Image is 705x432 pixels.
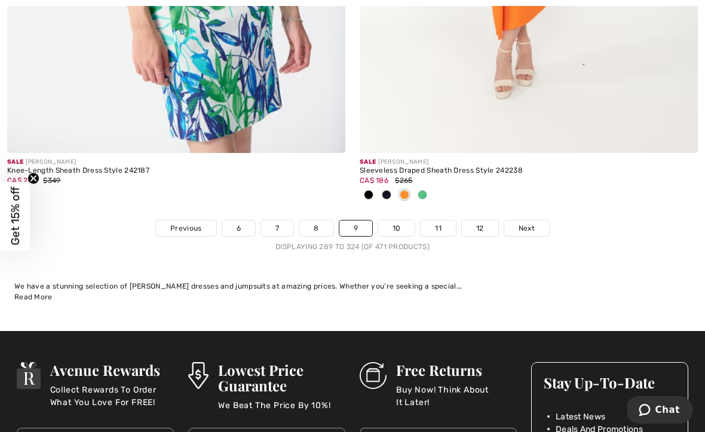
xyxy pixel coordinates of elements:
img: Lowest Price Guarantee [188,362,209,389]
span: Sale [360,158,376,166]
a: 7 [261,220,293,236]
a: 11 [421,220,456,236]
div: Island green [413,186,431,206]
div: Black [360,186,378,206]
a: 10 [378,220,415,236]
div: Midnight Blue [378,186,396,206]
span: $265 [395,176,412,185]
span: CA$ 244 [7,176,36,185]
span: Previous [170,223,201,234]
h3: Lowest Price Guarantee [218,362,345,393]
div: Sleeveless Draped Sheath Dress Style 242238 [360,167,698,175]
h3: Stay Up-To-Date [544,375,676,390]
div: [PERSON_NAME] [7,158,345,167]
div: Knee-Length Sheath Dress Style 242187 [7,167,345,175]
span: Latest News [556,410,605,423]
a: 12 [462,220,498,236]
div: Mandarin [396,186,413,206]
h3: Free Returns [396,362,517,378]
span: Next [519,223,535,234]
img: Free Returns [360,362,387,389]
a: 9 [339,220,372,236]
p: We Beat The Price By 10%! [218,399,345,423]
a: 6 [222,220,255,236]
span: $349 [43,176,60,185]
span: CA$ 186 [360,176,388,185]
h3: Avenue Rewards [50,362,174,378]
img: Avenue Rewards [17,362,41,389]
button: Close teaser [27,172,39,184]
div: We have a stunning selection of [PERSON_NAME] dresses and jumpsuits at amazing prices. Whether yo... [14,281,691,292]
div: [PERSON_NAME] [360,158,698,167]
iframe: Opens a widget where you can chat to one of our agents [627,396,693,426]
span: Read More [14,293,53,301]
a: 8 [299,220,333,236]
a: Previous [156,220,216,236]
p: Collect Rewards To Order What You Love For FREE! [50,384,174,408]
span: Sale [7,158,23,166]
p: Buy Now! Think About It Later! [396,384,517,408]
a: Next [504,220,549,236]
span: Get 15% off [8,187,22,246]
